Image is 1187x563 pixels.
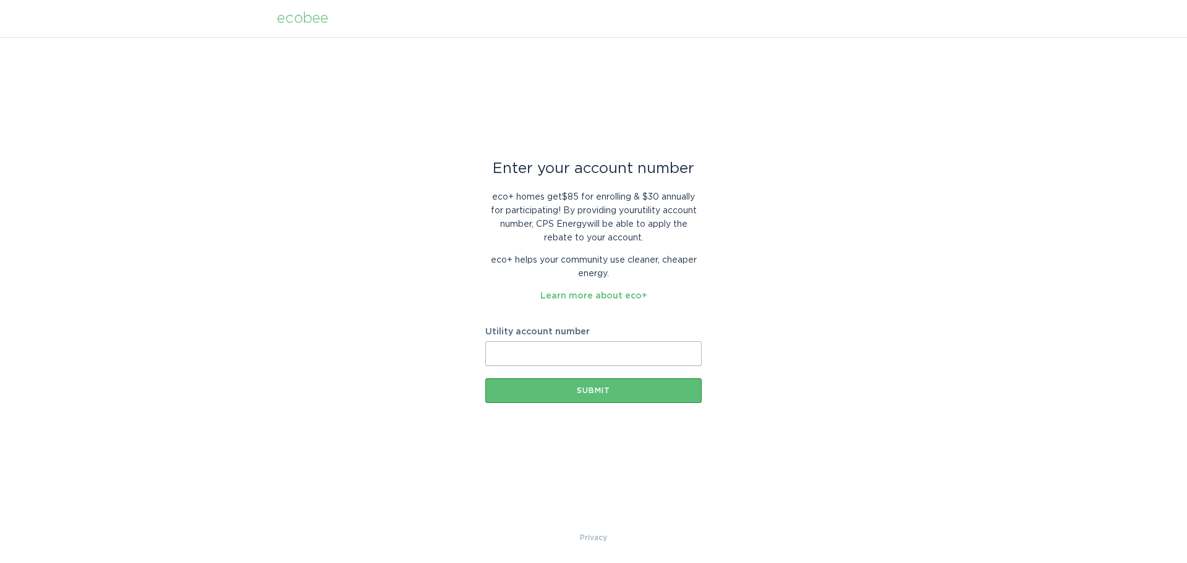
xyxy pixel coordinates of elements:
[485,328,702,336] label: Utility account number
[485,253,702,281] p: eco+ helps your community use cleaner, cheaper energy.
[540,292,647,300] a: Learn more about eco+
[485,190,702,245] p: eco+ homes get $85 for enrolling & $30 annually for participating ! By providing your utility acc...
[277,12,328,25] div: ecobee
[485,378,702,403] button: Submit
[491,387,696,394] div: Submit
[580,531,607,544] a: Privacy Policy & Terms of Use
[485,162,702,176] div: Enter your account number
